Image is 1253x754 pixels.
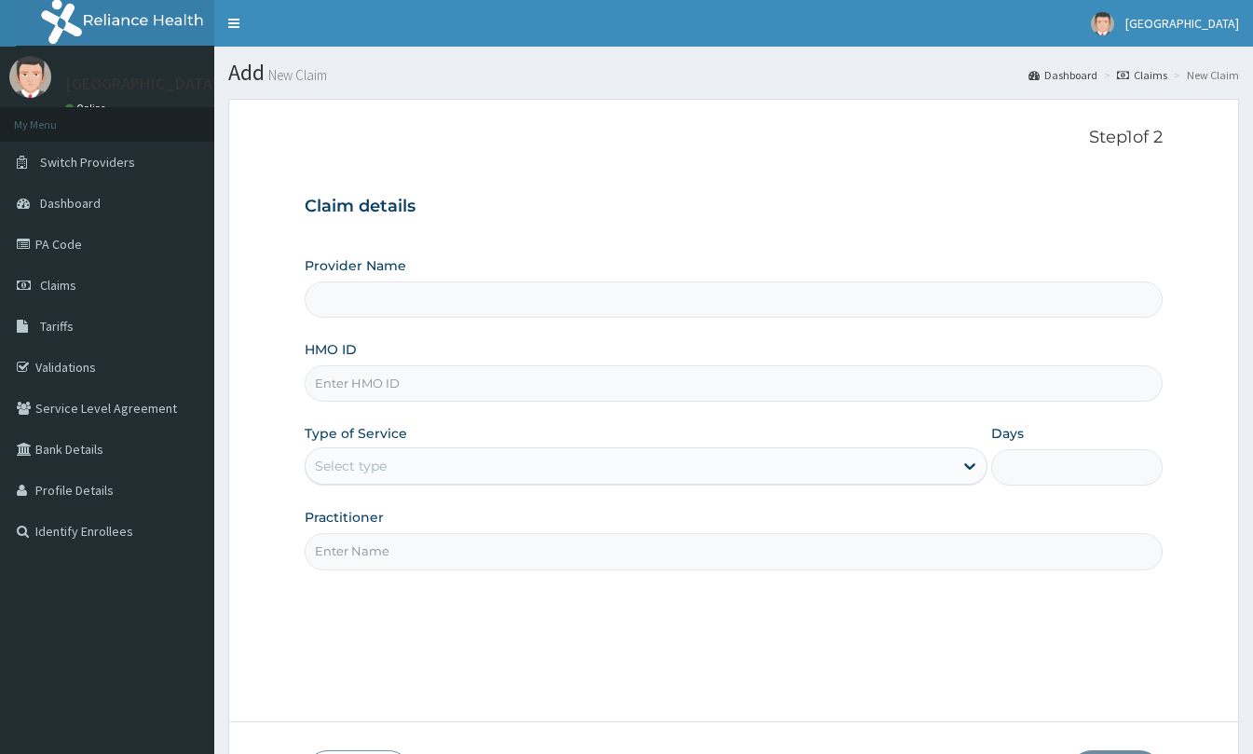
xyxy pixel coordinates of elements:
label: Type of Service [305,424,407,443]
h1: Add [228,61,1239,85]
a: Dashboard [1028,67,1097,83]
li: New Claim [1169,67,1239,83]
span: Dashboard [40,195,101,212]
small: New Claim [265,68,327,82]
a: Online [65,102,110,115]
span: Claims [40,277,76,294]
span: Switch Providers [40,154,135,171]
img: User Image [1091,12,1114,35]
label: Practitioner [305,508,384,527]
label: HMO ID [305,340,357,359]
span: [GEOGRAPHIC_DATA] [1125,15,1239,32]
label: Days [991,424,1024,443]
label: Provider Name [305,256,406,275]
p: Step 1 of 2 [305,128,1163,148]
span: Tariffs [40,318,74,335]
img: User Image [9,56,51,98]
h3: Claim details [305,197,1163,217]
input: Enter Name [305,533,1163,569]
input: Enter HMO ID [305,365,1163,402]
a: Claims [1117,67,1167,83]
p: [GEOGRAPHIC_DATA] [65,75,219,92]
div: Select type [315,457,387,475]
